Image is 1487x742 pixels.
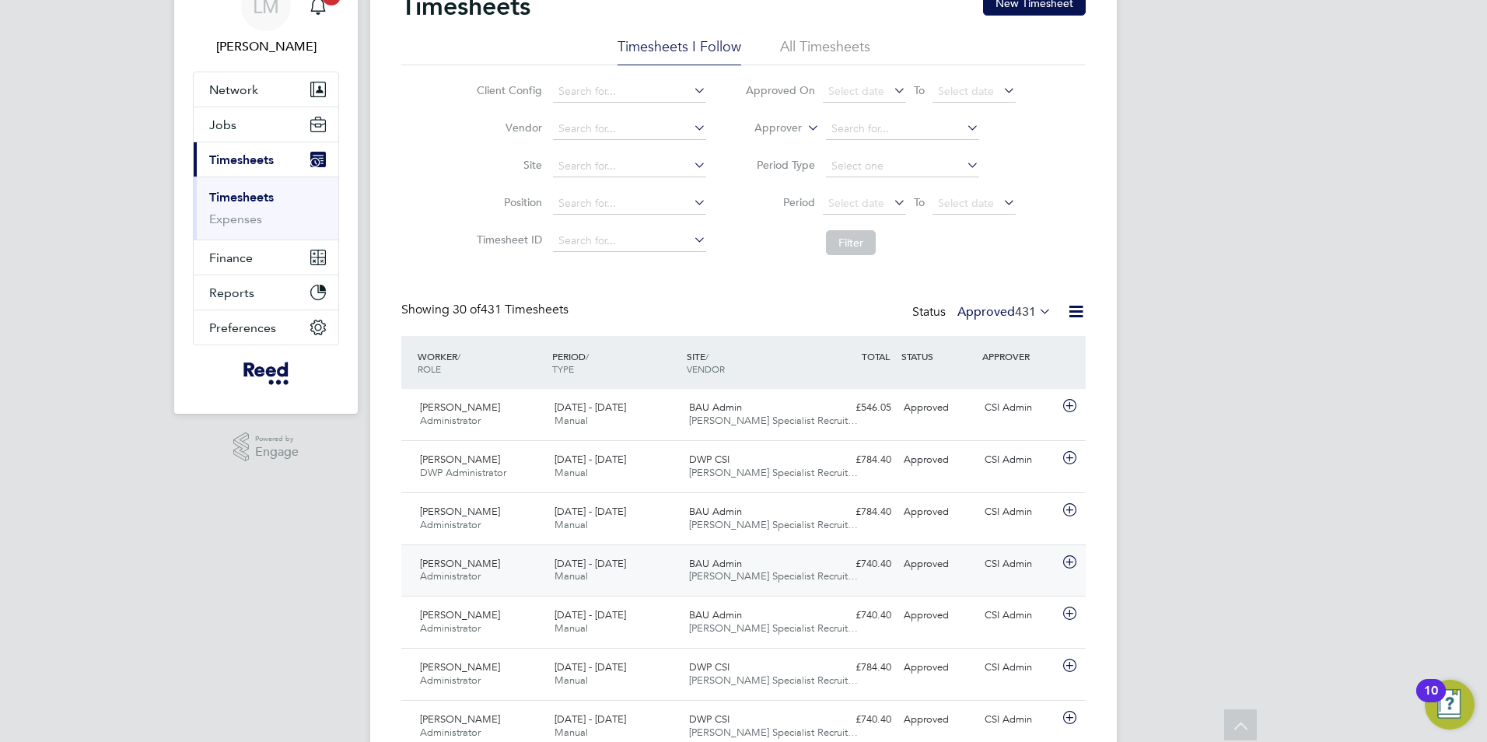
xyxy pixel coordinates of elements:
a: Expenses [209,212,262,226]
button: Preferences [194,310,338,345]
span: TOTAL [862,350,890,362]
span: [DATE] - [DATE] [555,401,626,414]
label: Period [745,195,815,209]
span: [DATE] - [DATE] [555,453,626,466]
span: [PERSON_NAME] Specialist Recruit… [689,466,858,479]
span: Engage [255,446,299,459]
span: BAU Admin [689,505,742,518]
a: Powered byEngage [233,432,299,462]
div: Approved [897,499,978,525]
input: Search for... [553,81,706,103]
span: [PERSON_NAME] [420,505,500,518]
span: DWP CSI [689,712,730,726]
span: [PERSON_NAME] [420,401,500,414]
span: Timesheets [209,152,274,167]
input: Search for... [553,156,706,177]
span: Manual [555,674,588,687]
div: Showing [401,302,572,318]
span: Manual [555,518,588,531]
div: 10 [1424,691,1438,711]
span: [PERSON_NAME] Specialist Recruit… [689,674,858,687]
span: Manual [555,466,588,479]
li: All Timesheets [780,37,870,65]
div: £784.40 [817,655,897,681]
div: £740.40 [817,551,897,577]
div: Approved [897,395,978,421]
span: Select date [828,84,884,98]
div: CSI Admin [978,447,1059,473]
div: WORKER [414,342,548,383]
div: Status [912,302,1055,324]
a: Timesheets [209,190,274,205]
button: Network [194,72,338,107]
span: Manual [555,414,588,427]
span: TYPE [552,362,574,375]
span: [PERSON_NAME] Specialist Recruit… [689,621,858,635]
div: SITE [683,342,817,383]
span: [PERSON_NAME] Specialist Recruit… [689,569,858,583]
div: Approved [897,603,978,628]
span: 30 of [453,302,481,317]
span: Manual [555,569,588,583]
input: Search for... [553,230,706,252]
span: DWP CSI [689,660,730,674]
div: £784.40 [817,499,897,525]
span: Select date [828,196,884,210]
button: Jobs [194,107,338,142]
div: CSI Admin [978,395,1059,421]
div: Approved [897,655,978,681]
span: BAU Admin [689,401,742,414]
span: / [586,350,589,362]
span: [PERSON_NAME] [420,608,500,621]
span: [DATE] - [DATE] [555,608,626,621]
span: BAU Admin [689,557,742,570]
label: Position [472,195,542,209]
img: freesy-logo-retina.png [243,361,288,386]
div: Approved [897,551,978,577]
span: Laura Millward [193,37,339,56]
div: Approved [897,707,978,733]
span: [PERSON_NAME] Specialist Recruit… [689,518,858,531]
span: / [457,350,460,362]
button: Timesheets [194,142,338,177]
div: CSI Admin [978,707,1059,733]
span: [DATE] - [DATE] [555,712,626,726]
span: DWP CSI [689,453,730,466]
span: Administrator [420,518,481,531]
span: Administrator [420,414,481,427]
span: [PERSON_NAME] [420,660,500,674]
span: Select date [938,84,994,98]
span: [PERSON_NAME] [420,453,500,466]
label: Client Config [472,83,542,97]
span: ROLE [418,362,441,375]
input: Select one [826,156,979,177]
div: PERIOD [548,342,683,383]
span: Finance [209,250,253,265]
span: [PERSON_NAME] Specialist Recruit… [689,726,858,739]
span: DWP Administrator [420,466,506,479]
div: £740.40 [817,707,897,733]
button: Finance [194,240,338,275]
span: / [705,350,709,362]
button: Open Resource Center, 10 new notifications [1425,680,1475,730]
input: Search for... [826,118,979,140]
label: Approved [957,304,1051,320]
input: Search for... [553,193,706,215]
span: 431 Timesheets [453,302,569,317]
label: Approved On [745,83,815,97]
span: Network [209,82,258,97]
span: [DATE] - [DATE] [555,505,626,518]
div: CSI Admin [978,499,1059,525]
label: Approver [732,121,802,136]
div: £546.05 [817,395,897,421]
span: Select date [938,196,994,210]
span: Manual [555,621,588,635]
label: Site [472,158,542,172]
div: Approved [897,447,978,473]
input: Search for... [553,118,706,140]
div: Timesheets [194,177,338,240]
span: [PERSON_NAME] [420,712,500,726]
label: Timesheet ID [472,233,542,247]
span: Reports [209,285,254,300]
label: Vendor [472,121,542,135]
